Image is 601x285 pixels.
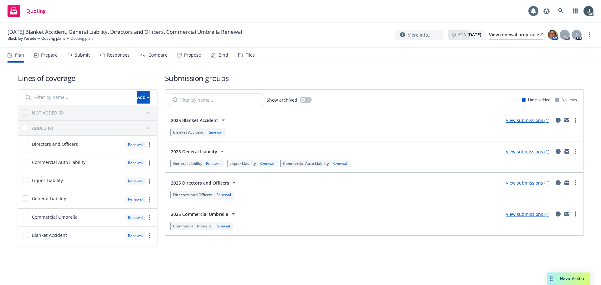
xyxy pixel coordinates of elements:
[173,192,213,197] span: Directors and Officers
[205,161,222,166] div: Renewal
[171,148,217,155] span: 2025 General Liability
[32,177,63,184] span: Liquor Liability
[569,5,582,17] a: Switch app
[169,114,229,126] button: 2025 Blanket Accident
[408,32,432,38] span: More info...
[171,211,228,217] span: 2025 Commercial Umbrella
[148,53,167,58] div: Compare
[8,28,242,36] span: [DATE] Blanket Accident, General Liability, Directors and Officers, Commercial Umbrella Renewal
[572,116,579,124] a: more
[554,210,562,218] a: circleInformation
[107,53,130,58] div: Responses
[489,30,543,40] a: View renewal prep case
[555,97,577,102] div: No limits
[169,94,263,106] input: Filter by name...
[137,91,150,103] div: Add
[547,272,590,285] button: Nova Assist
[331,161,348,166] div: Renewal
[563,148,571,155] a: mail
[32,141,78,147] span: Directors and Officers
[32,159,85,165] span: Commercial Auto Liability
[563,32,566,38] span: L
[137,91,150,104] button: Add
[206,130,223,135] div: Renewal
[146,214,153,221] a: more
[184,53,201,58] div: Propose
[32,109,64,116] div: NOT ADDED (0)
[522,97,550,102] div: Limits added
[506,180,549,186] a: View submissions (1)
[125,232,146,240] div: Renewal
[41,36,65,41] a: Quoting plans
[218,53,228,58] div: Bind
[547,272,555,285] div: Drag to move
[32,214,78,220] span: Commercial Umbrella
[75,53,90,58] div: Submit
[540,5,553,17] a: Report a Bug
[245,53,255,58] div: Files
[5,2,48,20] a: Quoting
[563,179,571,186] a: mail
[572,179,579,186] a: more
[554,116,562,124] a: circleInformation
[146,141,153,149] a: more
[554,179,562,186] a: circleInformation
[70,36,93,41] span: Quoting plan
[125,195,146,203] div: Renewal
[32,125,53,131] div: ADDED (6)
[169,176,240,189] button: 2025 Directors and Officers
[169,145,228,158] button: 2025 General Liability
[165,73,583,83] h1: Submission groups
[554,148,562,155] a: circleInformation
[267,97,297,103] span: Show archived
[572,148,579,155] a: more
[41,53,58,58] div: Prepare
[506,211,549,217] a: View submissions (1)
[489,30,543,39] div: View renewal prep case
[15,53,24,58] div: Plan
[125,159,146,167] div: Renewal
[146,159,153,167] a: more
[467,32,481,38] strong: [DATE]
[572,210,579,218] a: more
[563,210,571,218] a: mail
[26,8,46,13] span: Quoting
[458,31,481,38] span: ETA :
[22,91,133,104] input: Filter by name...
[283,161,329,166] span: Commercial Auto Liability
[214,223,231,229] div: Renewal
[171,117,218,124] span: 2025 Blanket Accident
[258,161,275,166] div: Renewal
[583,6,593,16] img: photo
[173,223,212,229] span: Commercial Umbrella
[229,161,256,166] span: Liquor Liability
[215,192,232,197] div: Renewal
[146,177,153,185] a: more
[8,36,36,41] a: Black Joy Parade
[32,232,67,238] span: Blanket Accident
[32,195,66,202] span: General Liability
[173,161,202,166] span: General Liability
[586,31,593,38] a: more
[125,214,146,221] div: Renewal
[506,149,549,155] a: View submissions (1)
[395,30,443,40] button: More info...
[125,141,146,149] div: Renewal
[169,208,239,220] button: 2025 Commercial Umbrella
[555,5,567,17] a: Search
[171,180,229,186] span: 2025 Directors and Officers
[146,232,153,239] a: more
[146,196,153,203] a: more
[506,117,549,123] a: View submissions (1)
[125,177,146,185] div: Renewal
[560,276,585,281] span: Nova Assist
[32,123,153,133] button: ADDED (6)
[563,116,571,124] a: mail
[173,130,204,135] span: Blanket Accident
[548,30,558,40] img: photo
[32,108,153,118] button: NOT ADDED (0)
[18,73,157,83] h1: Lines of coverage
